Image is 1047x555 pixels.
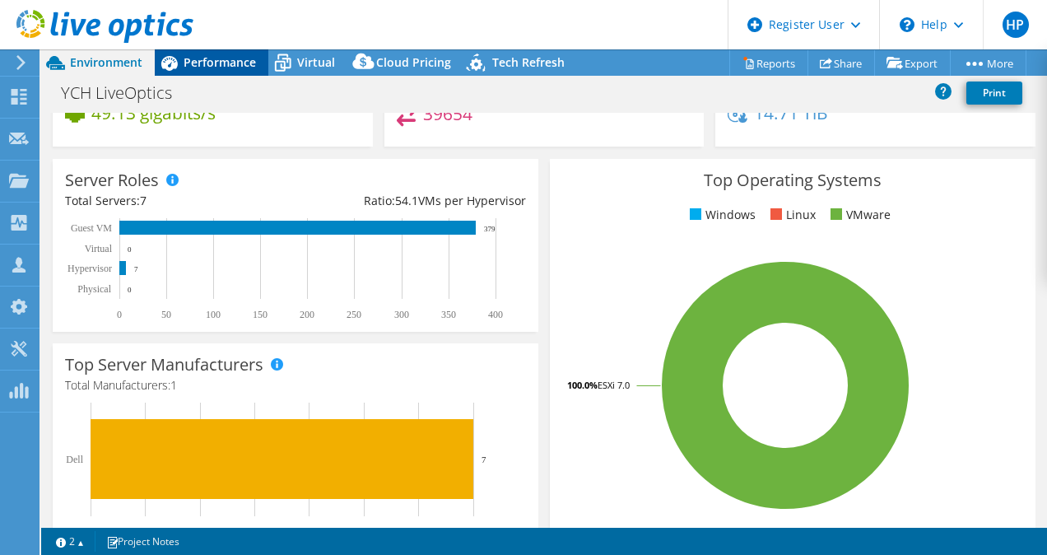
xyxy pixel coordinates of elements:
text: Virtual [85,243,113,254]
text: 0 [128,245,132,254]
text: 350 [441,309,456,320]
span: Performance [184,54,256,70]
span: 7 [140,193,147,208]
text: Hypervisor [67,263,112,274]
div: Total Servers: [65,192,295,210]
h4: 14.71 TiB [754,104,828,122]
a: Project Notes [95,531,191,552]
h4: Total Manufacturers: [65,376,526,394]
text: Physical [77,283,111,295]
text: 4 [306,526,311,538]
text: 1 [142,526,147,538]
span: Tech Refresh [492,54,565,70]
text: 5 [361,526,366,538]
div: Ratio: VMs per Hypervisor [295,192,526,210]
a: Export [874,50,951,76]
text: Guest VM [71,222,112,234]
span: HP [1003,12,1029,38]
span: Environment [70,54,142,70]
span: 1 [170,377,177,393]
text: 0 [88,526,93,538]
span: Virtual [297,54,335,70]
a: Print [966,82,1022,105]
tspan: 100.0% [567,379,598,391]
text: 400 [488,309,503,320]
text: 250 [347,309,361,320]
text: 300 [394,309,409,320]
text: 379 [484,225,496,233]
a: More [950,50,1026,76]
text: 100 [206,309,221,320]
h3: Top Operating Systems [562,171,1023,189]
h1: YCH LiveOptics [54,84,198,102]
tspan: ESXi 7.0 [598,379,630,391]
h4: 49.13 gigabits/s [91,104,216,122]
text: 50 [161,309,171,320]
text: 6 [416,526,421,538]
text: 7 [482,455,486,464]
text: 3 [252,526,257,538]
span: Cloud Pricing [376,54,451,70]
a: Share [807,50,875,76]
text: 7 [471,526,476,538]
h4: 39654 [423,105,472,123]
text: 7 [134,265,138,273]
text: 200 [300,309,314,320]
a: Reports [729,50,808,76]
h3: Top Server Manufacturers [65,356,263,374]
text: 2 [198,526,202,538]
li: Linux [766,206,816,224]
li: Windows [686,206,756,224]
text: Dell [66,454,83,465]
h3: Server Roles [65,171,159,189]
a: 2 [44,531,95,552]
text: 0 [128,286,132,294]
text: 150 [253,309,268,320]
li: VMware [826,206,891,224]
text: 0 [117,309,122,320]
span: 54.1 [395,193,418,208]
svg: \n [900,17,914,32]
